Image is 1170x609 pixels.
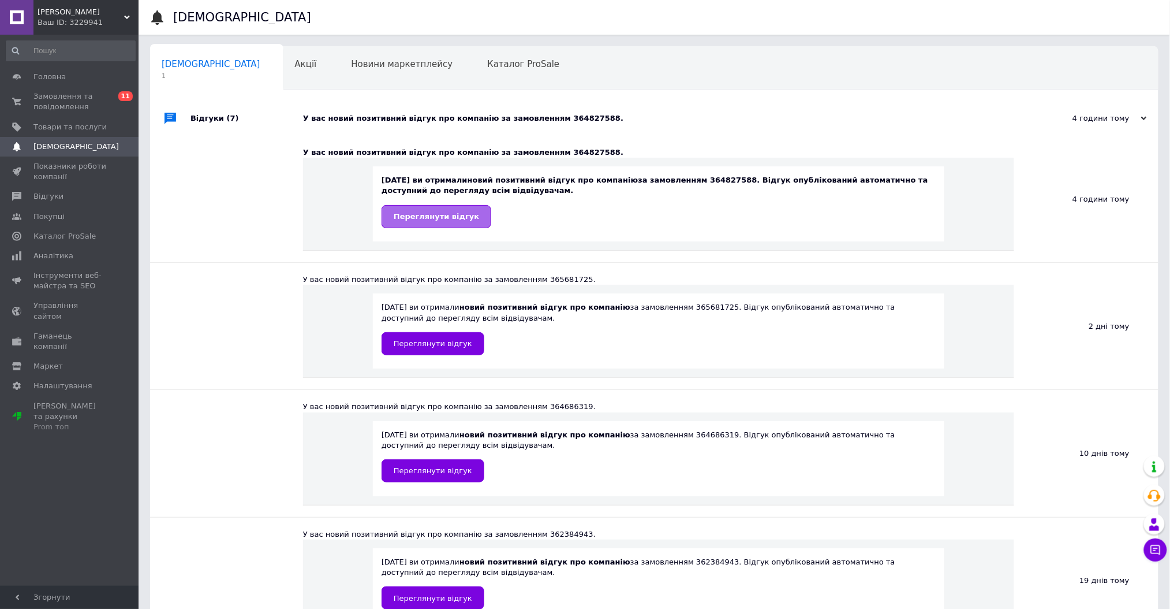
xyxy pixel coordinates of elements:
span: (7) [227,114,239,122]
b: новий позитивний відгук про компанію [459,558,630,566]
span: Переглянути відгук [394,212,479,221]
div: У вас новий позитивний відгук про компанію за замовленням 365681725. [303,274,1014,285]
div: [DATE] ви отримали за замовленням 365681725. Відгук опублікований автоматично та доступний до пер... [382,302,936,355]
a: Переглянути відгук [382,205,491,228]
b: новий позитивний відгук про компанію [468,176,638,184]
div: У вас новий позитивний відгук про компанію за замовленням 364827588. [303,147,1014,158]
span: Переглянути відгук [394,466,472,475]
span: Показники роботи компанії [33,161,107,182]
div: 4 години тому [1031,113,1147,124]
span: 1 [162,72,260,80]
div: Prom топ [33,422,107,432]
span: Гаманець компанії [33,331,107,352]
div: [DATE] ви отримали за замовленням 364686319. Відгук опублікований автоматично та доступний до пер... [382,430,936,482]
span: КОМОРА БОБРА [38,7,124,17]
span: Аналітика [33,251,73,261]
div: 10 днів тому [1014,390,1158,517]
div: 2 дні тому [1014,263,1158,389]
span: Каталог ProSale [33,231,96,242]
span: Налаштування [33,381,92,391]
span: Каталог ProSale [487,59,559,69]
span: Товари та послуги [33,122,107,132]
span: Замовлення та повідомлення [33,91,107,112]
div: У вас новий позитивний відгук про компанію за замовленням 364827588. [303,113,1031,124]
a: Переглянути відгук [382,459,484,482]
div: Відгуки [190,101,303,136]
span: Покупці [33,211,65,222]
h1: [DEMOGRAPHIC_DATA] [173,10,311,24]
span: [DEMOGRAPHIC_DATA] [33,142,119,152]
span: Головна [33,72,66,82]
div: У вас новий позитивний відгук про компанію за замовленням 362384943. [303,529,1014,540]
a: Переглянути відгук [382,332,484,355]
input: Пошук [6,40,136,61]
span: Маркет [33,361,63,372]
span: [DEMOGRAPHIC_DATA] [162,59,260,69]
span: 11 [118,91,133,101]
span: [PERSON_NAME] та рахунки [33,401,107,433]
span: Відгуки [33,191,63,202]
button: Чат з покупцем [1144,539,1167,562]
div: Ваш ID: 3229941 [38,17,139,28]
span: Новини маркетплейсу [351,59,453,69]
span: Управління сайтом [33,300,107,321]
b: новий позитивний відгук про компанію [459,303,630,311]
div: [DATE] ви отримали за замовленням 364827588. Відгук опублікований автоматично та доступний до пер... [382,175,936,228]
div: У вас новий позитивний відгук про компанію за замовленням 364686319. [303,402,1014,412]
div: 4 години тому [1014,136,1158,262]
span: Акції [295,59,317,69]
span: Переглянути відгук [394,339,472,348]
span: Переглянути відгук [394,594,472,603]
span: Інструменти веб-майстра та SEO [33,270,107,291]
b: новий позитивний відгук про компанію [459,430,630,439]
